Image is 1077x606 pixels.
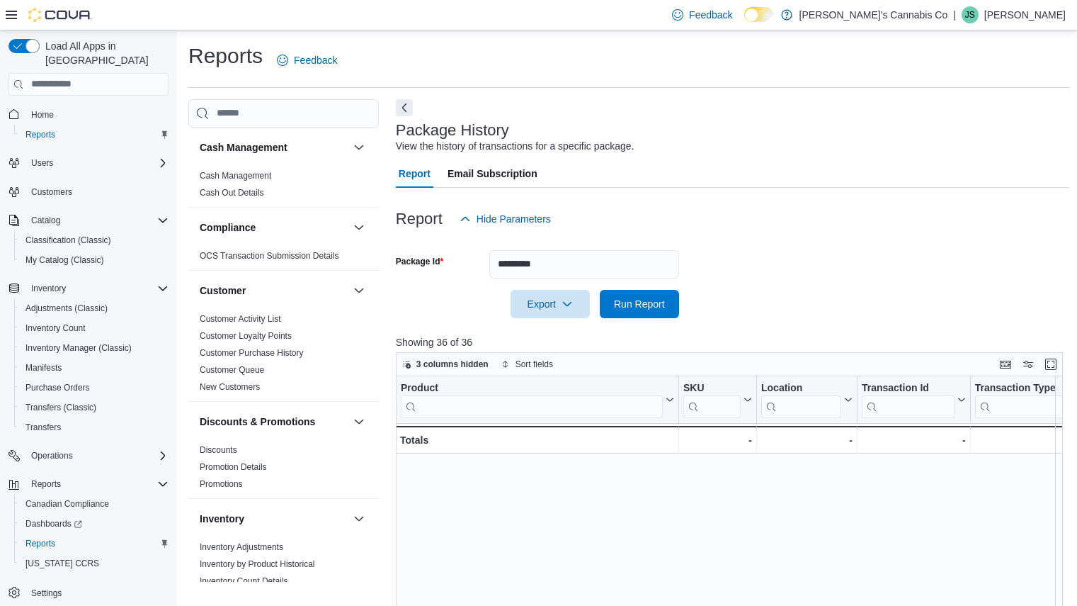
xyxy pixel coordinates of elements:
span: Dashboards [20,515,169,532]
button: Product [401,381,674,417]
button: Home [3,104,174,125]
button: Inventory [3,279,174,298]
button: Purchase Orders [14,378,174,398]
span: Operations [25,447,169,464]
a: Customers [25,184,78,201]
button: 3 columns hidden [397,356,494,373]
div: Location [761,381,841,417]
span: Cash Out Details [200,187,264,198]
button: Customer [351,282,367,299]
button: Catalog [3,211,174,230]
span: Settings [31,588,62,599]
a: Promotion Details [200,462,267,472]
button: Transaction Id [862,381,966,417]
h3: Inventory [200,512,244,526]
h3: Customer [200,284,246,298]
button: [US_STATE] CCRS [14,554,174,573]
span: Dark Mode [744,22,745,23]
div: Discounts & Promotions [188,442,379,498]
span: Purchase Orders [25,382,90,393]
span: Manifests [25,362,62,374]
span: Run Report [614,297,665,311]
p: [PERSON_NAME] [984,6,1066,23]
button: Export [511,290,590,318]
span: Feedback [689,8,732,22]
a: OCS Transaction Submission Details [200,251,339,261]
a: Reports [20,126,61,143]
span: Customers [31,186,72,198]
a: Purchase Orders [20,379,96,396]
button: Location [761,381,853,417]
a: Adjustments (Classic) [20,300,113,317]
p: | [953,6,956,23]
div: Joseph She [962,6,979,23]
span: Manifests [20,359,169,376]
button: Display options [1020,356,1037,373]
span: Inventory by Product Historical [200,559,315,570]
button: Customers [3,181,174,202]
button: Adjustments (Classic) [14,298,174,318]
span: Cash Management [200,170,271,181]
div: - [683,432,752,449]
a: Inventory Count [20,320,91,337]
a: Canadian Compliance [20,495,115,512]
span: Customer Activity List [200,313,281,325]
span: Classification (Classic) [25,235,111,246]
a: [US_STATE] CCRS [20,555,105,572]
h3: Package History [396,122,509,139]
div: Transaction Id [862,381,955,395]
button: Users [3,153,174,173]
span: Reports [31,478,61,490]
span: New Customers [200,381,260,393]
span: Reports [25,476,169,493]
span: Catalog [25,212,169,229]
a: Reports [20,535,61,552]
a: Inventory Count Details [200,576,288,586]
a: Manifests [20,359,67,376]
span: Transfers [20,419,169,436]
span: 3 columns hidden [416,359,489,370]
button: Compliance [200,220,348,235]
button: Inventory [25,280,72,297]
div: Product [401,381,663,395]
div: Product [401,381,663,417]
button: Reports [14,534,174,554]
a: Transfers (Classic) [20,399,102,416]
div: Transaction Id URL [862,381,955,417]
span: Classification (Classic) [20,232,169,249]
button: Transfers (Classic) [14,398,174,417]
div: - [974,432,1074,449]
a: Customer Loyalty Points [200,331,292,341]
span: Customer Queue [200,364,264,376]
div: - [761,432,853,449]
span: Export [519,290,581,318]
div: Location [761,381,841,395]
span: Inventory Count Details [200,576,288,587]
button: Canadian Compliance [14,494,174,514]
button: Inventory [351,510,367,527]
div: Totals [400,432,674,449]
button: Next [396,99,413,116]
span: Inventory Manager (Classic) [20,340,169,357]
button: Discounts & Promotions [200,415,348,429]
span: Inventory Count [25,322,86,334]
button: Compliance [351,219,367,236]
span: Inventory [25,280,169,297]
span: Operations [31,450,73,461]
span: Inventory Manager (Classic) [25,342,132,354]
span: Washington CCRS [20,555,169,572]
span: Inventory Count [20,320,169,337]
div: Compliance [188,247,379,270]
button: Sort fields [496,356,559,373]
span: My Catalog (Classic) [20,252,169,269]
div: - [862,432,966,449]
a: Customer Purchase History [200,348,304,358]
span: Promotions [200,478,243,490]
span: Users [25,155,169,172]
button: Hide Parameters [454,205,557,233]
button: Cash Management [200,140,348,155]
div: View the history of transactions for a specific package. [396,139,634,154]
button: Operations [3,446,174,466]
span: Transfers (Classic) [25,402,96,413]
button: Reports [14,125,174,145]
